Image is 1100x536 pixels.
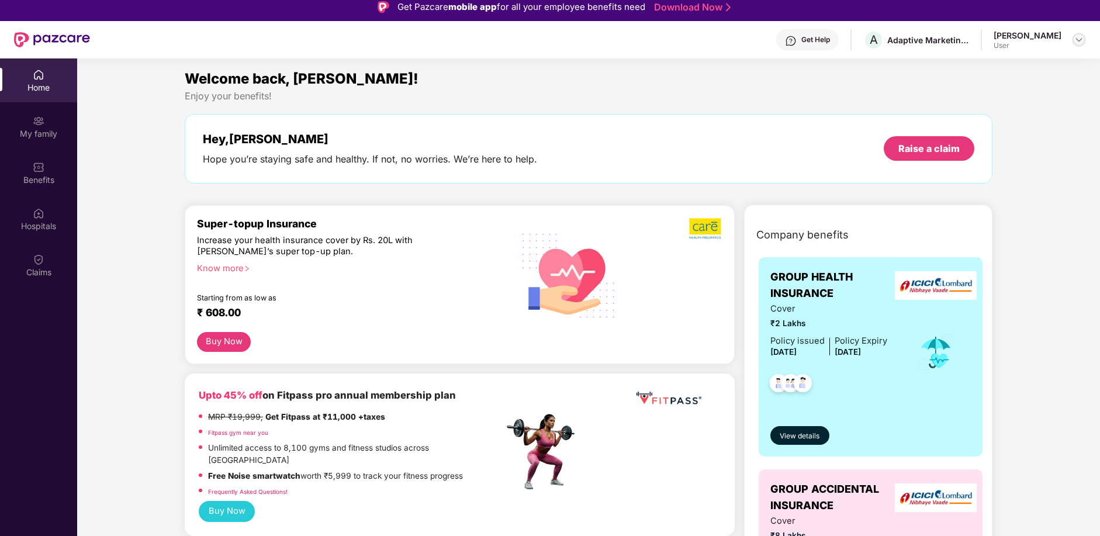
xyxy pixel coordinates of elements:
[994,30,1061,41] div: [PERSON_NAME]
[770,334,825,348] div: Policy issued
[14,32,90,47] img: New Pazcare Logo
[378,1,389,13] img: Logo
[770,347,797,357] span: [DATE]
[765,371,793,399] img: svg+xml;base64,PHN2ZyB4bWxucz0iaHR0cDovL3d3dy53My5vcmcvMjAwMC9zdmciIHdpZHRoPSI0OC45NDMiIGhlaWdodD...
[203,132,537,146] div: Hey, [PERSON_NAME]
[208,471,300,480] strong: Free Noise smartwatch
[199,501,255,522] button: Buy Now
[197,217,503,230] div: Super-topup Insurance
[770,317,887,330] span: ₹2 Lakhs
[776,371,805,399] img: svg+xml;base64,PHN2ZyB4bWxucz0iaHR0cDovL3d3dy53My5vcmcvMjAwMC9zdmciIHdpZHRoPSI0OC45MTUiIGhlaWdodD...
[634,388,704,409] img: fppp.png
[33,161,44,173] img: svg+xml;base64,PHN2ZyBpZD0iQmVuZWZpdHMiIHhtbG5zPSJodHRwOi8vd3d3LnczLm9yZy8yMDAwL3N2ZyIgd2lkdGg9Ij...
[770,269,901,302] span: GROUP HEALTH INSURANCE
[208,412,263,421] del: MRP ₹19,999,
[448,1,497,12] strong: mobile app
[208,488,288,495] a: Frequently Asked Questions!
[770,514,887,528] span: Cover
[689,217,722,240] img: b5dec4f62d2307b9de63beb79f102df3.png
[835,347,861,357] span: [DATE]
[33,254,44,265] img: svg+xml;base64,PHN2ZyBpZD0iQ2xhaW0iIHhtbG5zPSJodHRwOi8vd3d3LnczLm9yZy8yMDAwL3N2ZyIgd2lkdGg9IjIwIi...
[203,153,537,165] div: Hope you’re staying safe and healthy. If not, no worries. We’re here to help.
[197,235,453,258] div: Increase your health insurance cover by Rs. 20L with [PERSON_NAME]’s super top-up plan.
[801,35,830,44] div: Get Help
[770,426,829,445] button: View details
[199,389,262,401] b: Upto 45% off
[895,483,977,512] img: insurerLogo
[199,389,456,401] b: on Fitpass pro annual membership plan
[895,271,977,300] img: insurerLogo
[994,41,1061,50] div: User
[654,1,727,13] a: Download Now
[208,442,503,467] p: Unlimited access to 8,100 gyms and fitness studios across [GEOGRAPHIC_DATA]
[770,302,887,316] span: Cover
[770,481,901,514] span: GROUP ACCIDENTAL INSURANCE
[33,115,44,127] img: svg+xml;base64,PHN2ZyB3aWR0aD0iMjAiIGhlaWdodD0iMjAiIHZpZXdCb3g9IjAgMCAyMCAyMCIgZmlsbD0ibm9uZSIgeG...
[197,306,492,320] div: ₹ 608.00
[185,90,992,102] div: Enjoy your benefits!
[756,227,849,243] span: Company benefits
[265,412,385,421] strong: Get Fitpass at ₹11,000 +taxes
[788,371,817,399] img: svg+xml;base64,PHN2ZyB4bWxucz0iaHR0cDovL3d3dy53My5vcmcvMjAwMC9zdmciIHdpZHRoPSI0OC45NDMiIGhlaWdodD...
[185,70,418,87] span: Welcome back, [PERSON_NAME]!
[1074,35,1084,44] img: svg+xml;base64,PHN2ZyBpZD0iRHJvcGRvd24tMzJ4MzIiIHhtbG5zPSJodHRwOi8vd3d3LnczLm9yZy8yMDAwL3N2ZyIgd2...
[785,35,797,47] img: svg+xml;base64,PHN2ZyBpZD0iSGVscC0zMngzMiIgeG1sbnM9Imh0dHA6Ly93d3cudzMub3JnLzIwMDAvc3ZnIiB3aWR0aD...
[197,332,251,352] button: Buy Now
[726,1,731,13] img: Stroke
[33,208,44,219] img: svg+xml;base64,PHN2ZyBpZD0iSG9zcGl0YWxzIiB4bWxucz0iaHR0cDovL3d3dy53My5vcmcvMjAwMC9zdmciIHdpZHRoPS...
[197,293,454,302] div: Starting from as low as
[513,218,625,331] img: svg+xml;base64,PHN2ZyB4bWxucz0iaHR0cDovL3d3dy53My5vcmcvMjAwMC9zdmciIHhtbG5zOnhsaW5rPSJodHRwOi8vd3...
[780,431,819,442] span: View details
[870,33,878,47] span: A
[208,429,268,436] a: Fitpass gym near you
[917,333,955,372] img: icon
[835,334,887,348] div: Policy Expiry
[503,411,585,493] img: fpp.png
[887,34,969,46] div: Adaptive Marketing Solutions Pvt Ltd
[898,142,960,155] div: Raise a claim
[244,265,250,272] span: right
[197,263,496,271] div: Know more
[33,69,44,81] img: svg+xml;base64,PHN2ZyBpZD0iSG9tZSIgeG1sbnM9Imh0dHA6Ly93d3cudzMub3JnLzIwMDAvc3ZnIiB3aWR0aD0iMjAiIG...
[208,470,463,482] p: worth ₹5,999 to track your fitness progress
